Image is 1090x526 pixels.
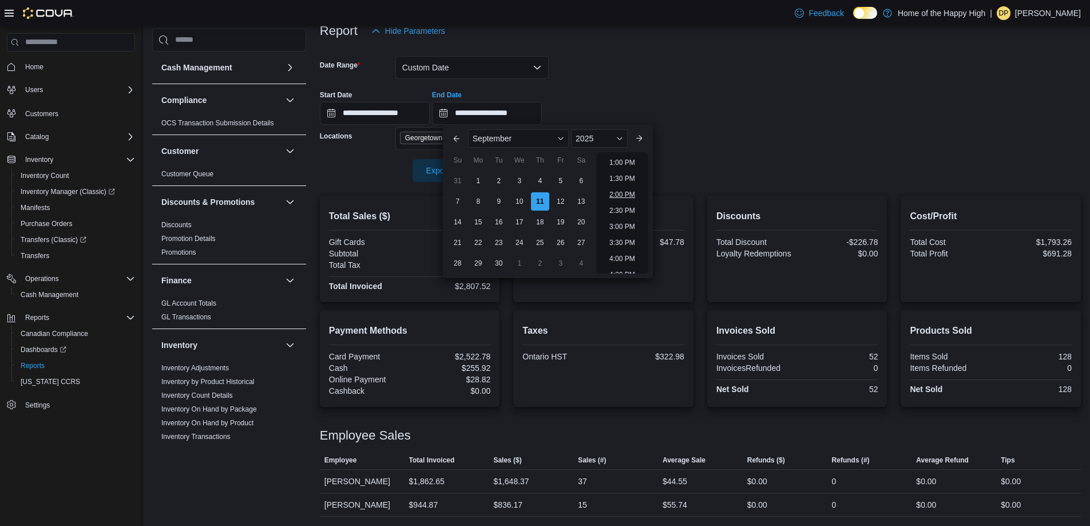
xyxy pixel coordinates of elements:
[161,275,281,286] button: Finance
[21,272,64,286] button: Operations
[412,375,490,384] div: $28.82
[2,105,140,121] button: Customers
[605,252,640,266] li: 4:00 PM
[412,386,490,396] div: $0.00
[11,184,140,200] a: Inventory Manager (Classic)
[329,324,491,338] h2: Payment Methods
[910,363,988,373] div: Items Refunded
[412,282,490,291] div: $2,807.52
[21,130,135,144] span: Catalog
[531,172,549,190] div: day-4
[21,187,115,196] span: Inventory Manager (Classic)
[716,363,795,373] div: InvoicesRefunded
[490,151,508,169] div: Tu
[531,213,549,231] div: day-18
[576,134,593,143] span: 2025
[832,474,837,488] div: 0
[11,374,140,390] button: [US_STATE] CCRS
[161,364,229,372] a: Inventory Adjustments
[161,94,281,106] button: Compliance
[469,192,487,211] div: day-8
[552,151,570,169] div: Fr
[999,6,1009,20] span: DP
[11,168,140,184] button: Inventory Count
[531,192,549,211] div: day-11
[605,156,640,169] li: 1:00 PM
[832,456,870,465] span: Refunds (#)
[25,62,43,72] span: Home
[16,249,54,263] a: Transfers
[320,61,360,70] label: Date Range
[473,134,512,143] span: September
[510,213,529,231] div: day-17
[469,234,487,252] div: day-22
[716,238,795,247] div: Total Discount
[21,60,48,74] a: Home
[11,342,140,358] a: Dashboards
[572,172,590,190] div: day-6
[1001,456,1014,465] span: Tips
[716,209,878,223] h2: Discounts
[283,195,297,209] button: Discounts & Promotions
[21,311,135,325] span: Reports
[993,249,1072,258] div: $691.28
[25,109,58,118] span: Customers
[432,102,542,125] input: Press the down key to enter a popover containing a calendar. Press the escape key to close the po...
[161,419,253,427] a: Inventory On Hand by Product
[552,234,570,252] div: day-26
[283,274,297,287] button: Finance
[531,254,549,272] div: day-2
[1001,474,1021,488] div: $0.00
[161,234,216,243] span: Promotion Details
[161,62,281,73] button: Cash Management
[419,159,470,182] span: Export
[716,385,749,394] strong: Net Sold
[161,145,199,157] h3: Customer
[799,249,878,258] div: $0.00
[469,254,487,272] div: day-29
[400,132,509,144] span: Georgetown - Mountainview - Fire & Flower
[552,172,570,190] div: day-5
[283,93,297,107] button: Compliance
[916,498,936,512] div: $0.00
[716,324,878,338] h2: Invoices Sold
[799,385,878,394] div: 52
[490,254,508,272] div: day-30
[16,343,71,357] a: Dashboards
[490,172,508,190] div: day-2
[2,397,140,413] button: Settings
[152,167,306,185] div: Customer
[161,313,211,321] a: GL Transactions
[910,238,988,247] div: Total Cost
[449,192,467,211] div: day-7
[412,352,490,361] div: $2,522.78
[16,359,135,373] span: Reports
[161,432,231,441] span: Inventory Transactions
[449,151,467,169] div: Su
[853,7,877,19] input: Dark Mode
[21,107,63,121] a: Customers
[152,296,306,329] div: Finance
[161,62,232,73] h3: Cash Management
[663,474,687,488] div: $44.55
[16,169,135,183] span: Inventory Count
[161,363,229,373] span: Inventory Adjustments
[161,391,233,400] span: Inventory Count Details
[25,401,50,410] span: Settings
[161,118,274,128] span: OCS Transaction Submission Details
[21,345,66,354] span: Dashboards
[910,385,942,394] strong: Net Sold
[385,25,445,37] span: Hide Parameters
[329,386,407,396] div: Cashback
[21,106,135,120] span: Customers
[329,238,407,247] div: Gift Cards
[16,343,135,357] span: Dashboards
[1001,498,1021,512] div: $0.00
[552,192,570,211] div: day-12
[747,456,785,465] span: Refunds ($)
[605,188,640,201] li: 2:00 PM
[716,249,795,258] div: Loyalty Redemptions
[449,254,467,272] div: day-28
[790,2,848,25] a: Feedback
[161,433,231,441] a: Inventory Transactions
